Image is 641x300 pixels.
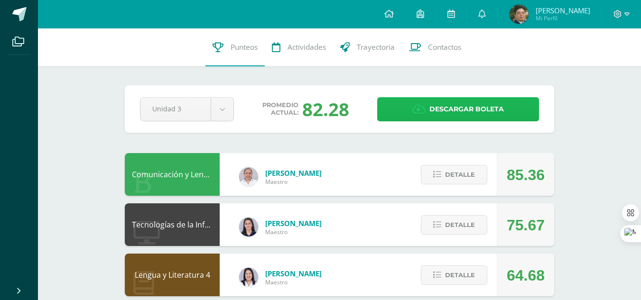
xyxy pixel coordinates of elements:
[265,168,322,178] span: [PERSON_NAME]
[125,203,220,246] div: Tecnologías de la Información y la Comunicación 4
[402,28,468,66] a: Contactos
[125,254,220,296] div: Lengua y Literatura 4
[262,101,298,117] span: Promedio actual:
[536,6,590,15] span: [PERSON_NAME]
[265,178,322,186] span: Maestro
[152,98,199,120] span: Unidad 3
[302,97,349,121] div: 82.28
[265,28,333,66] a: Actividades
[507,254,545,297] div: 64.68
[265,218,322,228] span: [PERSON_NAME]
[429,98,504,121] span: Descargar boleta
[239,218,258,236] img: dbcf09110664cdb6f63fe058abfafc14.png
[239,268,258,287] img: fd1196377973db38ffd7ffd912a4bf7e.png
[357,42,395,52] span: Trayectoria
[333,28,402,66] a: Trayectoria
[536,14,590,22] span: Mi Perfil
[445,216,475,234] span: Detalle
[265,269,322,278] span: [PERSON_NAME]
[510,5,529,24] img: 6e1a0170319ca54895d3a84212a14132.png
[239,167,258,186] img: 04fbc0eeb5f5f8cf55eb7ff53337e28b.png
[288,42,326,52] span: Actividades
[377,97,539,121] a: Descargar boleta
[205,28,265,66] a: Punteos
[421,215,487,235] button: Detalle
[125,153,220,196] div: Comunicación y Lenguaje L3 Inglés 4
[507,154,545,196] div: 85.36
[140,98,233,121] a: Unidad 3
[445,166,475,183] span: Detalle
[421,265,487,285] button: Detalle
[265,278,322,286] span: Maestro
[507,204,545,246] div: 75.67
[428,42,461,52] span: Contactos
[265,228,322,236] span: Maestro
[421,165,487,184] button: Detalle
[231,42,258,52] span: Punteos
[445,266,475,284] span: Detalle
